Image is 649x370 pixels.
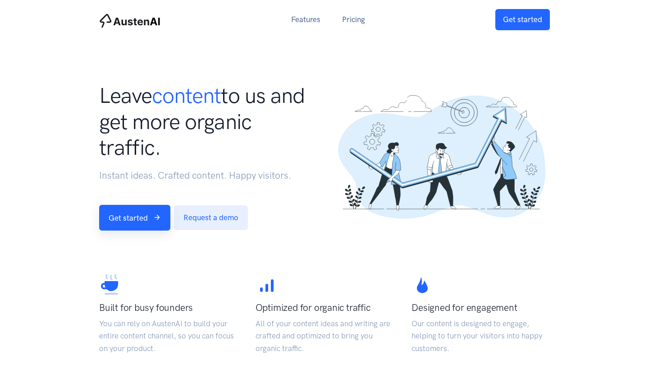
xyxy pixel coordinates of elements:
a: Get started [99,205,170,231]
a: Features [280,10,331,29]
p: Our content is designed to engage, helping to turn your visitors into happy customers. [411,318,550,355]
h1: Leave to us and get more organic traffic. [99,83,315,161]
p: You can rely on AustenAI to build your entire content channel, so you can focus on your product. [99,318,238,355]
span: content [152,83,221,108]
a: Request a demo [174,205,248,230]
img: ... [334,84,550,229]
p: Instant ideas. Crafted content. Happy visitors. [99,168,315,183]
h3: Built for busy founders [99,301,238,314]
h3: Optimized for organic traffic [256,301,394,314]
h3: Designed for engagement [411,301,550,314]
a: Get started [495,9,550,30]
p: All of your content ideas and writing are crafted and optimized to bring you organic traffic. [256,318,394,355]
img: AustenAI Home [99,14,160,28]
a: Pricing [331,10,376,29]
